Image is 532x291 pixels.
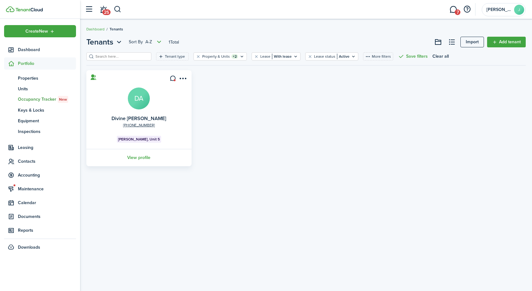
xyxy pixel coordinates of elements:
[432,52,449,61] button: Clear all
[455,9,460,15] span: 7
[486,8,512,12] span: Jasmine
[165,54,185,59] filter-tag-label: Tenant type
[169,39,179,45] header-page-total: 1 Total
[193,52,247,61] filter-tag: Open filter
[18,227,76,234] span: Reports
[118,136,160,142] span: [PERSON_NAME], Unit 5
[4,115,76,126] a: Equipment
[307,54,313,59] button: Clear filter
[18,96,76,103] span: Occupancy Tracker
[83,3,95,15] button: Open sidebar
[15,8,43,12] img: TenantCloud
[123,122,155,128] a: [PHONE_NUMBER]
[6,6,14,12] img: TenantCloud
[231,54,238,59] filter-tag-counter: +2
[4,73,76,83] a: Properties
[129,39,145,45] span: Sort by
[18,158,76,165] span: Contacts
[4,105,76,115] a: Keys & Locks
[4,94,76,105] a: Occupancy TrackerNew
[102,9,111,15] span: 25
[111,115,166,122] a: Divine [PERSON_NAME]
[460,37,484,47] a: Import
[4,126,76,137] a: Inspections
[4,224,76,236] a: Reports
[18,86,76,92] span: Units
[25,29,48,34] span: Create New
[462,4,472,15] button: Open resource center
[94,54,149,60] input: Search here...
[145,39,152,45] span: A-Z
[272,54,292,59] filter-tag-value: With lease
[196,54,201,59] button: Clear filter
[110,26,123,32] span: Tenants
[4,25,76,37] button: Open menu
[18,172,76,178] span: Accounting
[86,26,105,32] a: Dashboard
[86,36,113,48] span: Tenants
[447,2,459,18] a: Messaging
[305,52,358,61] filter-tag: Open filter
[4,83,76,94] a: Units
[18,107,76,114] span: Keys & Locks
[398,52,428,61] button: Save filters
[18,186,76,192] span: Maintenance
[487,37,526,47] a: Add tenant
[18,244,40,251] span: Downloads
[18,144,76,151] span: Leasing
[4,44,76,56] a: Dashboard
[337,54,350,59] filter-tag-value: Active
[85,149,193,166] a: View profile
[252,52,301,61] filter-tag: Open filter
[363,52,393,61] button: More filters
[514,5,524,15] avatar-text: J
[129,38,163,46] button: Sort byA-Z
[156,52,189,61] filter-tag: Open filter
[18,128,76,135] span: Inspections
[18,213,76,220] span: Documents
[18,46,76,53] span: Dashboard
[86,36,123,48] button: Open menu
[178,75,188,84] button: Open menu
[314,54,335,59] filter-tag-label: Lease status
[129,38,163,46] button: Open menu
[18,118,76,124] span: Equipment
[202,54,230,59] filter-tag-label: Property & Units
[128,87,150,109] a: DA
[86,36,123,48] button: Tenants
[59,97,67,102] span: New
[254,54,259,59] button: Clear filter
[18,60,76,67] span: Portfolio
[114,4,122,15] button: Search
[18,199,76,206] span: Calendar
[260,54,270,59] filter-tag-label: Lease
[97,2,109,18] a: Notifications
[18,75,76,82] span: Properties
